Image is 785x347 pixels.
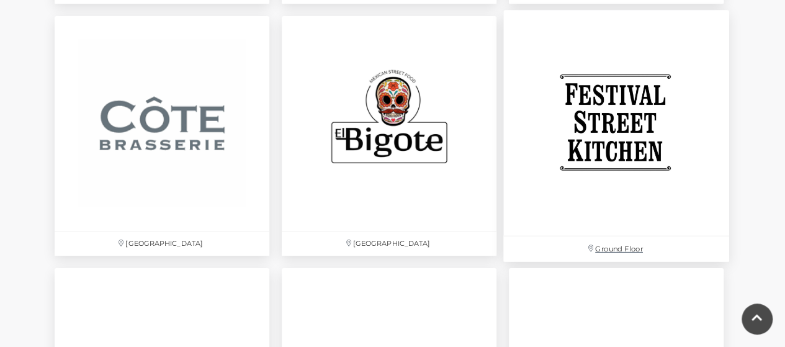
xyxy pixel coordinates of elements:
[503,237,729,262] p: Ground Floor
[282,232,496,256] p: [GEOGRAPHIC_DATA]
[55,232,269,256] p: [GEOGRAPHIC_DATA]
[497,4,736,269] a: Ground Floor
[276,10,503,262] a: [GEOGRAPHIC_DATA]
[48,10,276,262] a: [GEOGRAPHIC_DATA]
